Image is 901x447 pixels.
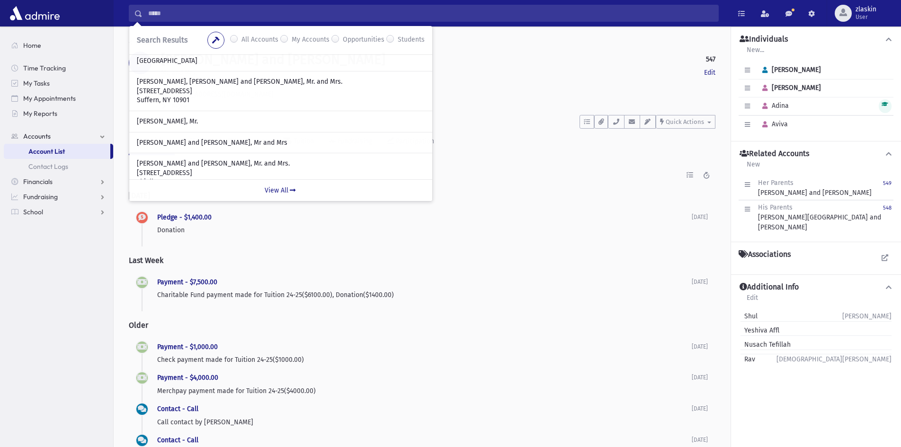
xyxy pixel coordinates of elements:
[23,109,57,118] span: My Reports
[4,129,113,144] a: Accounts
[740,35,788,44] h4: Individuals
[883,202,892,232] a: 548
[746,44,765,61] a: New...
[157,374,218,382] a: Payment - $4,000.00
[692,405,708,412] span: [DATE]
[137,159,425,168] p: [PERSON_NAME] and [PERSON_NAME], Mr. and Mrs.
[4,38,113,53] a: Home
[692,437,708,443] span: [DATE]
[4,189,113,204] a: Fundraising
[4,91,113,106] a: My Appointments
[23,94,76,103] span: My Appointments
[758,203,793,211] span: His Parents
[129,248,715,272] h2: Last Week
[143,5,718,22] input: Search
[758,102,789,110] span: Adina
[856,6,876,13] span: zlaskin
[740,354,755,364] span: Rav
[739,250,791,259] h4: Associations
[758,178,872,198] div: [PERSON_NAME] and [PERSON_NAME]
[157,290,692,300] p: Charitable Fund payment made for Tuition 24-25($6100.00), Donation($1400.00)
[241,35,278,46] label: All Accounts
[129,179,432,201] a: View All
[739,149,893,159] button: Related Accounts
[656,115,715,129] button: Quick Actions
[157,225,692,235] p: Donation
[4,159,113,174] a: Contact Logs
[883,205,892,211] small: 548
[666,118,704,125] span: Quick Actions
[758,84,821,92] span: [PERSON_NAME]
[398,35,425,46] label: Students
[740,282,799,292] h4: Additional Info
[746,159,760,176] a: New
[740,149,809,159] h4: Related Accounts
[343,35,384,46] label: Opportunities
[704,68,715,78] a: Edit
[157,213,212,221] a: Pledge - $1,400.00
[129,313,715,337] h2: Older
[692,214,708,220] span: [DATE]
[23,41,41,50] span: Home
[23,193,58,201] span: Fundraising
[157,436,198,444] a: Contact - Call
[8,4,62,23] img: AdmirePro
[758,179,794,187] span: Her Parents
[129,184,715,208] h2: [DATE]
[739,282,893,292] button: Additional Info
[137,177,425,187] p: Thiells, NY 10984
[740,325,779,335] span: Yeshiva Affl
[137,87,425,96] p: [STREET_ADDRESS]
[706,54,715,64] strong: 547
[883,178,892,198] a: 549
[157,386,692,396] p: Merchpay payment made for Tuition 24-25($4000.00)
[157,417,692,427] p: Call contact by [PERSON_NAME]
[137,138,425,148] p: [PERSON_NAME] and [PERSON_NAME], Mr and Mrs
[758,120,788,128] span: Aviva
[692,279,708,285] span: [DATE]
[4,106,113,121] a: My Reports
[758,66,821,74] span: [PERSON_NAME]
[137,117,425,126] p: [PERSON_NAME], Mr.
[28,162,68,171] span: Contact Logs
[23,208,43,216] span: School
[137,96,425,105] p: Suffern, NY 10901
[842,311,892,321] span: [PERSON_NAME]
[4,144,110,159] a: Account List
[692,343,708,350] span: [DATE]
[157,405,198,413] a: Contact - Call
[692,374,708,381] span: [DATE]
[129,52,152,74] div: P
[292,35,330,46] label: My Accounts
[23,177,53,186] span: Financials
[23,64,66,72] span: Time Tracking
[137,77,425,87] p: [PERSON_NAME], [PERSON_NAME] and [PERSON_NAME], Mr. and Mrs.
[740,340,791,350] span: Nusach Tefillah
[740,311,758,321] span: Shul
[28,147,65,156] span: Account List
[129,38,163,52] nav: breadcrumb
[4,61,113,76] a: Time Tracking
[137,35,187,44] span: Search Results
[758,202,883,232] div: [PERSON_NAME][GEOGRAPHIC_DATA] and [PERSON_NAME]
[157,343,218,351] a: Payment - $1,000.00
[23,132,51,140] span: Accounts
[157,278,217,286] a: Payment - $7,500.00
[4,204,113,219] a: School
[4,76,113,91] a: My Tasks
[739,35,893,44] button: Individuals
[856,13,876,21] span: User
[776,354,892,364] span: [DEMOGRAPHIC_DATA][PERSON_NAME]
[129,39,163,47] a: Accounts
[129,129,175,155] a: Activity
[157,355,692,365] p: Check payment made for Tuition 24-25($1000.00)
[883,180,892,186] small: 549
[23,79,50,88] span: My Tasks
[746,292,758,309] a: Edit
[137,168,425,178] p: [STREET_ADDRESS]
[137,56,425,66] p: [GEOGRAPHIC_DATA]
[4,174,113,189] a: Financials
